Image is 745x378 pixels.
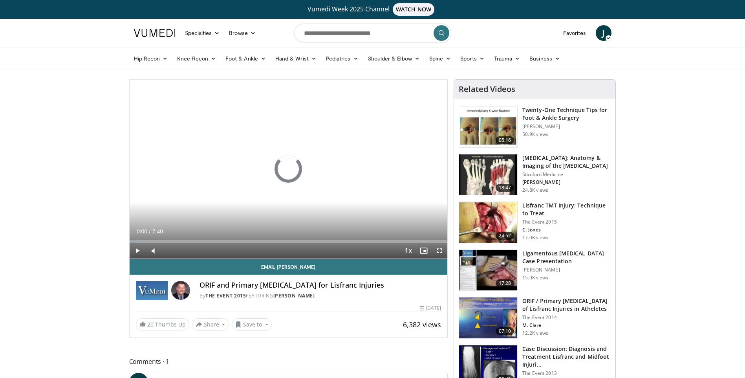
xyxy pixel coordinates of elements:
h3: Case Discussion: Diagnosis and Treatment Lisfranc and Midfoot Injuri… [522,345,611,369]
button: Mute [145,243,161,259]
img: 184956fa-8010-450c-ab61-b39d3b62f7e2.150x105_q85_crop-smart_upscale.jpg [459,202,517,243]
h3: [MEDICAL_DATA]: Anatomy & Imaging of the [MEDICAL_DATA] [522,154,611,170]
a: 07:10 ORIF / Primary [MEDICAL_DATA] of Lisfranc Injuries in Atheletes The Event 2014 M. Clare 12.... [459,297,611,339]
img: cf38df8d-9b01-422e-ad42-3a0389097cd5.150x105_q85_crop-smart_upscale.jpg [459,154,517,195]
a: [PERSON_NAME] [273,292,315,299]
a: 17:28 Ligamentous [MEDICAL_DATA] Case Presentation [PERSON_NAME] 15.9K views [459,250,611,291]
a: Spine [425,51,456,66]
button: Playback Rate [400,243,416,259]
a: 05:16 Twenty-One Technique Tips for Foot & Ankle Surgery [PERSON_NAME] 50.9K views [459,106,611,148]
button: Play [130,243,145,259]
div: Progress Bar [130,240,448,243]
p: 15.9K views [522,275,548,281]
p: M. Clare [522,322,611,328]
a: Foot & Ankle [221,51,271,66]
a: 24:52 Lisfranc TMT Injury: Technique to Treat The Event 2015 C. Jones 17.0K views [459,202,611,243]
video-js: Video Player [130,80,448,259]
a: Specialties [180,25,225,41]
span: 17:28 [496,279,514,287]
a: Knee Recon [172,51,221,66]
p: 12.2K views [522,330,548,336]
h3: ORIF / Primary [MEDICAL_DATA] of Lisfranc Injuries in Atheletes [522,297,611,313]
span: 18:47 [496,184,514,192]
div: [DATE] [420,305,441,312]
a: 18:47 [MEDICAL_DATA]: Anatomy & Imaging of the [MEDICAL_DATA] Stanford Medicine [PERSON_NAME] 24.... [459,154,611,196]
a: Sports [456,51,489,66]
button: Save to [232,318,272,331]
p: C. Jones [522,227,611,233]
p: 24.8K views [522,187,548,193]
a: Pediatrics [321,51,363,66]
p: The Event 2013 [522,370,611,376]
span: 7:40 [152,228,163,235]
h3: Ligamentous [MEDICAL_DATA] Case Presentation [522,250,611,265]
h3: Twenty-One Technique Tips for Foot & Ankle Surgery [522,106,611,122]
a: Vumedi Week 2025 ChannelWATCH NOW [135,3,610,16]
a: Hand & Wrist [271,51,321,66]
h3: Lisfranc TMT Injury: Technique to Treat [522,202,611,217]
a: Business [525,51,565,66]
p: The Event 2014 [522,314,611,321]
img: Avatar [171,281,190,300]
img: The Event 2015 [136,281,168,300]
span: Comments 1 [129,356,448,367]
span: 0:00 [137,228,147,235]
a: Shoulder & Elbow [363,51,425,66]
a: Browse [224,25,260,41]
a: 20 Thumbs Up [136,318,189,330]
p: 50.9K views [522,131,548,138]
p: Stanford Medicine [522,171,611,178]
input: Search topics, interventions [294,24,451,42]
p: [PERSON_NAME] [522,179,611,185]
p: 17.0K views [522,235,548,241]
div: By FEATURING [200,292,441,299]
button: Share [192,318,229,331]
p: [PERSON_NAME] [522,123,611,130]
span: 20 [147,321,154,328]
button: Enable picture-in-picture mode [416,243,432,259]
a: The Event 2015 [205,292,246,299]
img: 04a586da-fa4e-4ad2-b9fa-91610906b0d2.150x105_q85_crop-smart_upscale.jpg [459,297,517,338]
span: 24:52 [496,232,514,240]
span: WATCH NOW [393,3,434,16]
a: Email [PERSON_NAME] [130,259,448,275]
span: 05:16 [496,136,514,144]
p: [PERSON_NAME] [522,267,611,273]
h4: ORIF and Primary [MEDICAL_DATA] for Lisfranc Injuries [200,281,441,290]
img: xX2wXF35FJtYfXNX4xMDoxOjByO_JhYE.150x105_q85_crop-smart_upscale.jpg [459,250,517,291]
a: J [596,25,611,41]
button: Fullscreen [432,243,447,259]
a: Hip Recon [129,51,173,66]
span: 07:10 [496,327,514,335]
img: 6702e58c-22b3-47ce-9497-b1c0ae175c4c.150x105_q85_crop-smart_upscale.jpg [459,106,517,147]
img: VuMedi Logo [134,29,176,37]
span: / [149,228,151,235]
h4: Related Videos [459,84,515,94]
span: 6,382 views [403,320,441,329]
a: Favorites [558,25,591,41]
a: Trauma [489,51,525,66]
p: The Event 2015 [522,219,611,225]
